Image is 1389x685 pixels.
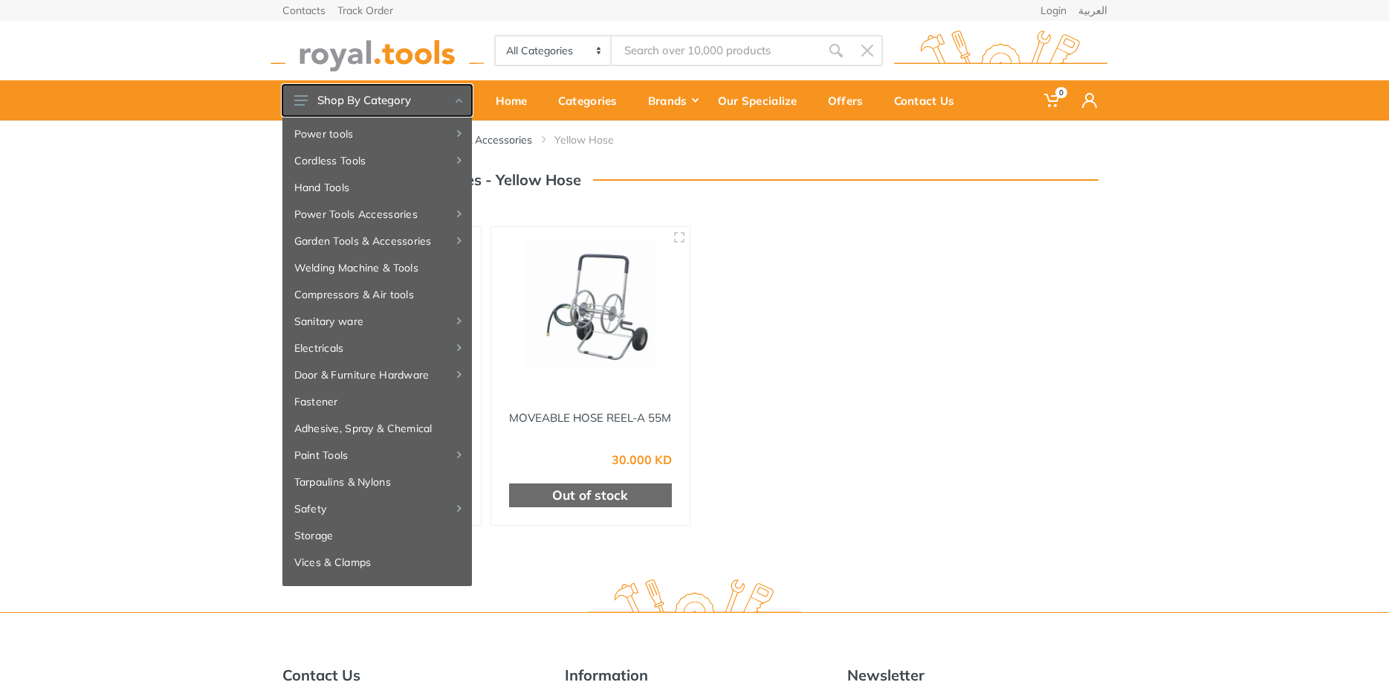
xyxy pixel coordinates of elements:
a: Track Order [337,5,393,16]
a: Garden Tools & Accessories [282,228,472,254]
h5: Contact Us [282,666,543,684]
a: Storage [282,522,472,549]
div: Home [485,85,548,116]
a: Door & Furniture Hardware [282,361,472,388]
a: Vices & Clamps [282,549,472,576]
div: Contact Us [884,85,975,116]
a: Offers [817,80,884,120]
img: royal.tools Logo [894,30,1107,71]
a: Sanitary ware [282,308,472,335]
a: Login [1040,5,1066,16]
a: Home [485,80,548,120]
span: 0 [1055,87,1067,98]
a: Adhesive, Spray & Chemical [282,415,472,442]
a: Cordless Tools [282,147,472,174]
a: Contact Us [884,80,975,120]
a: Power tools [282,120,472,147]
button: Shop By Category [282,85,472,116]
img: Royal Tools - MOVEABLE HOSE REEL-A 55M [505,240,676,369]
a: 0 [1034,80,1072,120]
a: MOVEABLE HOSE REEL-A 55M [509,411,671,425]
a: Fastener [282,388,472,415]
select: Category [496,36,612,65]
a: Categories [548,80,638,120]
a: Safety [282,495,472,522]
div: 30.000 KD [612,454,672,466]
nav: breadcrumb [282,132,1107,147]
div: Categories [548,85,638,116]
h5: Newsletter [847,666,1107,684]
a: العربية [1078,5,1107,16]
input: Site search [612,35,820,66]
img: royal.tools Logo [271,30,484,71]
div: Our Specialize [708,85,817,116]
a: Welding Machine & Tools [282,254,472,281]
img: 1.webp [509,384,540,410]
a: Tarpaulins & Nylons [282,469,472,495]
div: Brands [638,85,708,116]
a: Power Tools Accessories [282,201,472,228]
h5: Information [565,666,825,684]
a: Contacts [282,5,326,16]
a: Our Specialize [708,80,817,120]
div: Offers [817,85,884,116]
img: royal.tools Logo [588,579,801,620]
li: Yellow Hose [554,132,636,147]
a: Paint Tools [282,442,472,469]
a: Electricals [282,335,472,361]
a: Hand Tools [282,174,472,201]
a: Compressors & Air tools [282,281,472,308]
div: Out of stock [509,483,672,507]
